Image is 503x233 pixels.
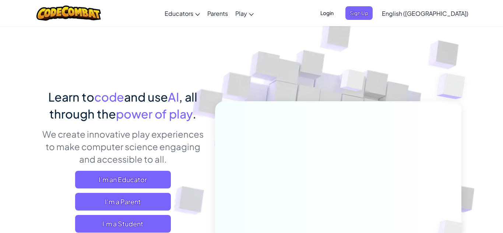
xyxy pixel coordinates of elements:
[345,6,373,20] button: Sign Up
[378,3,472,23] a: English ([GEOGRAPHIC_DATA])
[316,6,338,20] button: Login
[94,89,124,104] span: code
[116,106,193,121] span: power of play
[36,6,101,21] img: CodeCombat logo
[165,10,193,17] span: Educators
[75,215,171,233] button: I'm a Student
[168,89,179,104] span: AI
[48,89,94,104] span: Learn to
[42,128,204,165] p: We create innovative play experiences to make computer science engaging and accessible to all.
[422,55,486,117] img: Overlap cubes
[75,171,171,188] a: I'm an Educator
[235,10,247,17] span: Play
[382,10,468,17] span: English ([GEOGRAPHIC_DATA])
[204,3,232,23] a: Parents
[124,89,168,104] span: and use
[193,106,196,121] span: .
[161,3,204,23] a: Educators
[232,3,257,23] a: Play
[75,193,171,211] a: I'm a Parent
[327,55,380,110] img: Overlap cubes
